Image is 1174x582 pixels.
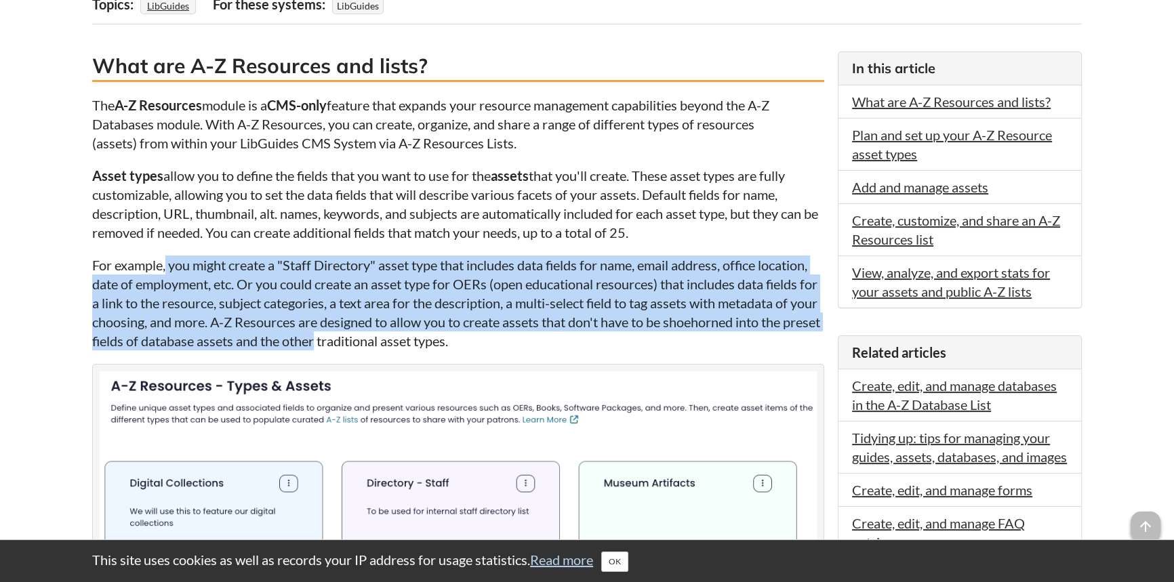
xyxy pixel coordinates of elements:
strong: assets [491,167,529,184]
strong: A-Z Resources [115,97,202,113]
a: Read more [530,552,593,568]
p: allow you to define the fields that you want to use for the that you'll create. These asset types... [92,166,824,242]
h3: What are A-Z Resources and lists? [92,51,824,82]
strong: CMS-only [267,97,327,113]
a: What are A-Z Resources and lists? [852,93,1051,110]
button: Close [601,552,628,572]
span: arrow_upward [1131,512,1160,541]
a: Plan and set up your A-Z Resource asset types [852,127,1052,162]
h3: In this article [852,59,1068,78]
strong: Asset types [92,167,163,184]
p: The module is a feature that expands your resource management capabilities beyond the A-Z Databas... [92,96,824,152]
a: Create, edit, and manage databases in the A-Z Database List [852,377,1057,413]
a: Create, edit, and manage forms [852,482,1032,498]
a: Add and manage assets [852,179,988,195]
p: For example, you might create a "Staff Directory" asset type that includes data fields for name, ... [92,255,824,350]
a: Create, edit, and manage FAQ entries [852,515,1025,550]
a: Create, customize, and share an A-Z Resources list [852,212,1060,247]
a: Tidying up: tips for managing your guides, assets, databases, and images [852,430,1067,465]
div: This site uses cookies as well as records your IP address for usage statistics. [79,550,1095,572]
span: Related articles [852,344,946,360]
a: View, analyze, and export stats for your assets and public A-Z lists [852,264,1050,299]
a: arrow_upward [1131,513,1160,529]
